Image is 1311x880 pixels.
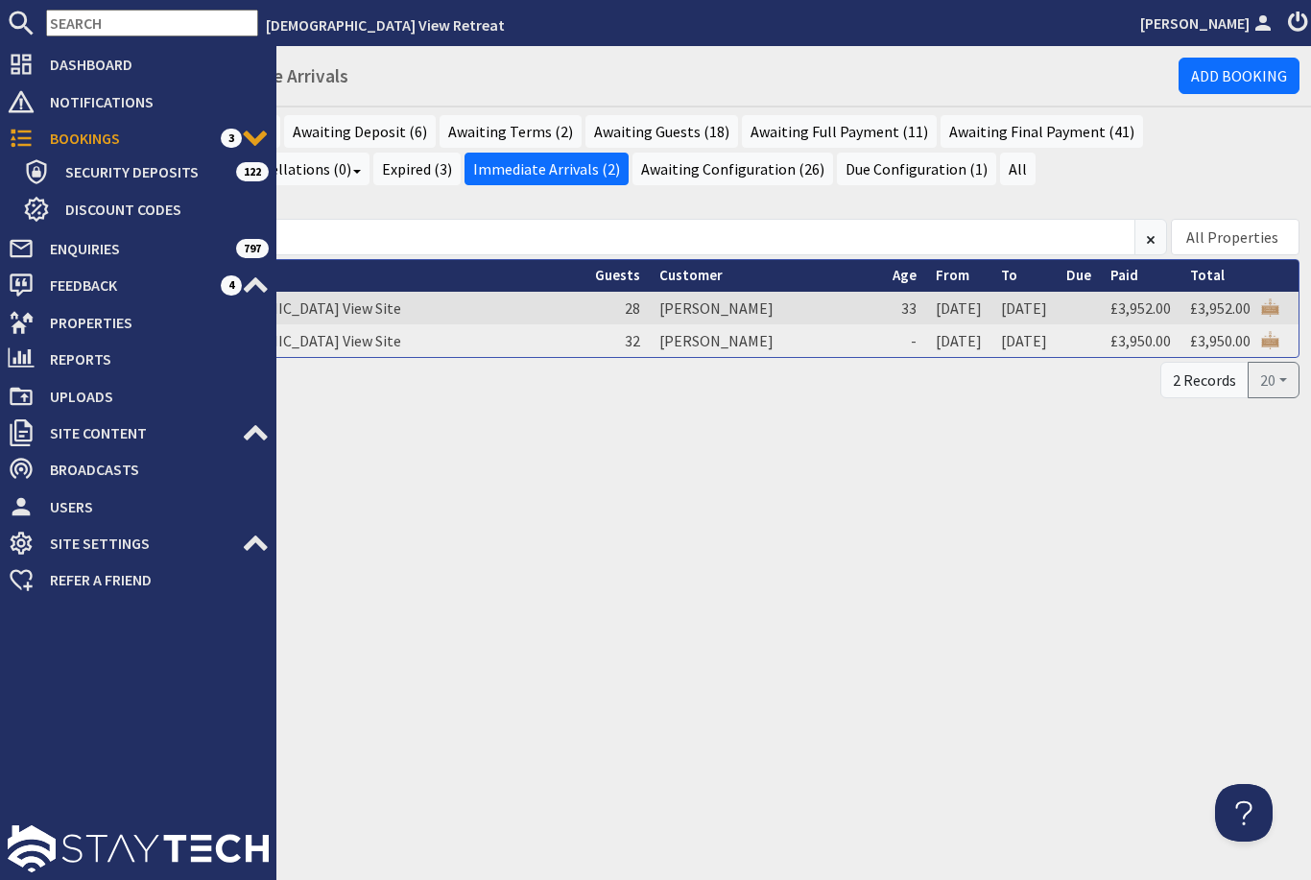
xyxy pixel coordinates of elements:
[50,156,236,187] span: Security Deposits
[58,219,1135,255] input: Search...
[893,266,917,284] a: Age
[35,528,242,559] span: Site Settings
[35,454,269,485] span: Broadcasts
[50,194,269,225] span: Discount Codes
[1160,362,1249,398] div: 2 Records
[35,564,269,595] span: Refer a Friend
[284,115,436,148] a: Awaiting Deposit (6)
[185,331,401,350] a: [DEMOGRAPHIC_DATA] View Site
[1186,226,1278,249] div: All Properties
[23,156,269,187] a: Security Deposits 122
[8,86,269,117] a: Notifications
[1110,331,1171,350] a: £3,950.00
[35,491,269,522] span: Users
[236,162,269,181] span: 122
[35,123,221,154] span: Bookings
[883,292,926,324] td: 33
[595,266,640,284] a: Guests
[35,86,269,117] span: Notifications
[185,298,401,318] a: [DEMOGRAPHIC_DATA] View Site
[742,115,937,148] a: Awaiting Full Payment (11)
[35,307,269,338] span: Properties
[1248,362,1299,398] button: 20
[650,292,883,324] td: [PERSON_NAME]
[991,292,1057,324] td: [DATE]
[35,49,269,80] span: Dashboard
[1057,260,1101,292] th: Due
[1140,12,1276,35] a: [PERSON_NAME]
[991,324,1057,357] td: [DATE]
[1190,298,1251,318] a: £3,952.00
[230,153,369,185] a: Cancellations (0)
[1215,784,1273,842] iframe: Toggle Customer Support
[659,266,723,284] a: Customer
[1001,266,1017,284] a: To
[883,324,926,357] td: -
[1110,298,1171,318] a: £3,952.00
[35,233,236,264] span: Enquiries
[585,115,738,148] a: Awaiting Guests (18)
[46,10,258,36] input: SEARCH
[632,153,833,185] a: Awaiting Configuration (26)
[8,417,269,448] a: Site Content
[440,115,582,148] a: Awaiting Terms (2)
[8,528,269,559] a: Site Settings
[236,239,269,258] span: 797
[1190,331,1251,350] a: £3,950.00
[221,275,242,295] span: 4
[1171,219,1299,255] div: Combobox
[1261,331,1279,349] img: Referer: Church View Retreat
[1261,298,1279,317] img: Referer: Church View Retreat
[837,153,996,185] a: Due Configuration (1)
[8,491,269,522] a: Users
[221,129,242,148] span: 3
[1190,266,1225,284] a: Total
[8,49,269,80] a: Dashboard
[650,324,883,357] td: [PERSON_NAME]
[926,292,991,324] td: [DATE]
[8,270,269,300] a: Feedback 4
[625,298,640,318] span: 28
[625,331,640,350] span: 32
[8,564,269,595] a: Refer a Friend
[8,344,269,374] a: Reports
[465,153,629,185] a: Immediate Arrivals (2)
[35,344,269,374] span: Reports
[23,194,269,225] a: Discount Codes
[8,307,269,338] a: Properties
[8,825,269,872] img: staytech_l_w-4e588a39d9fa60e82540d7cfac8cfe4b7147e857d3e8dbdfbd41c59d52db0ec4.svg
[8,381,269,412] a: Uploads
[1000,153,1036,185] a: All
[8,123,269,154] a: Bookings 3
[35,381,269,412] span: Uploads
[373,153,461,185] a: Expired (3)
[8,454,269,485] a: Broadcasts
[266,15,505,35] a: [DEMOGRAPHIC_DATA] View Retreat
[1110,266,1138,284] a: Paid
[941,115,1143,148] a: Awaiting Final Payment (41)
[35,270,221,300] span: Feedback
[936,266,969,284] a: From
[35,417,242,448] span: Site Content
[8,233,269,264] a: Enquiries 797
[926,324,991,357] td: [DATE]
[1179,58,1299,94] a: Add Booking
